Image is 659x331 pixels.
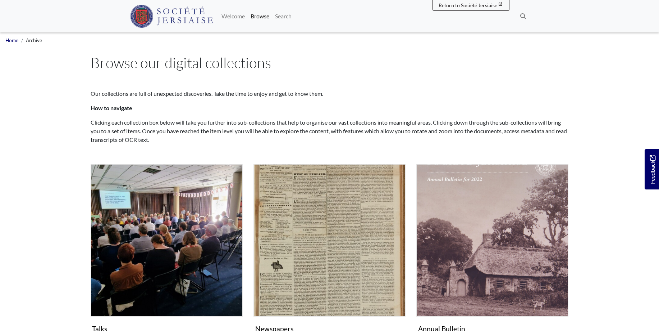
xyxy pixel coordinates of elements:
a: Browse [248,9,272,23]
p: Clicking each collection box below will take you further into sub-collections that help to organi... [91,118,569,144]
p: Our collections are full of unexpected discoveries. Take the time to enjoy and get to know them. [91,89,569,98]
a: Société Jersiaise logo [130,3,213,30]
img: Newspapers [253,164,406,317]
h1: Browse our digital collections [91,54,569,71]
a: Search [272,9,294,23]
a: Welcome [219,9,248,23]
img: Annual Bulletin [416,164,568,317]
img: Société Jersiaise [130,5,213,28]
a: Would you like to provide feedback? [645,149,659,189]
span: Feedback [648,155,657,184]
img: Talks [91,164,243,317]
strong: How to navigate [91,104,132,111]
a: Home [5,37,18,43]
span: Return to Société Jersiaise [439,2,497,8]
span: Archive [26,37,42,43]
